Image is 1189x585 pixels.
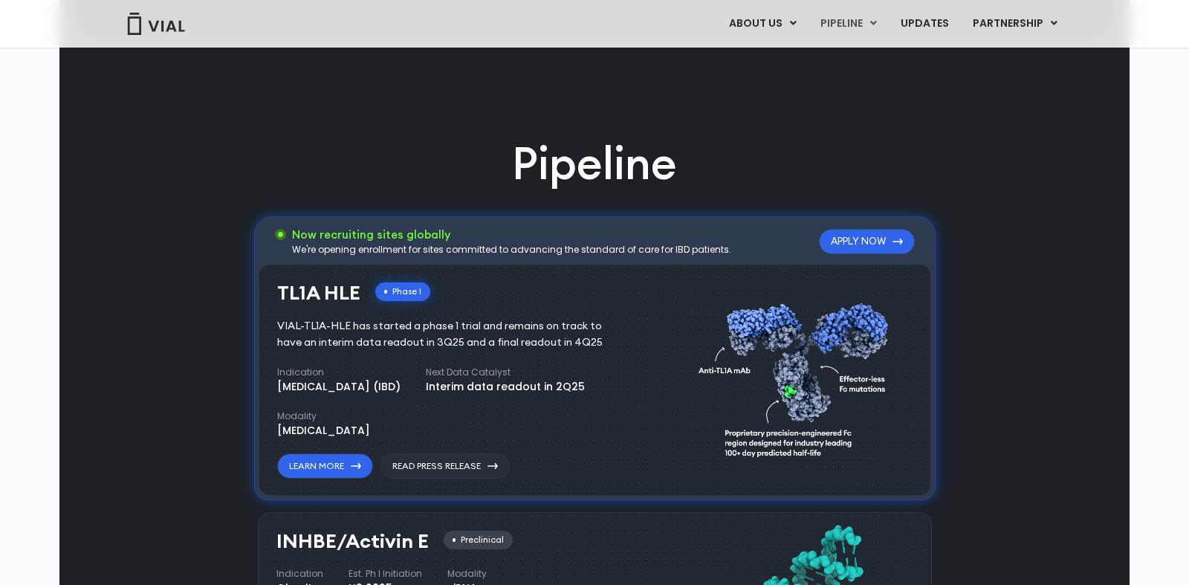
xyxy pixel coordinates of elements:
div: [MEDICAL_DATA] (IBD) [277,379,401,395]
h4: Est. Ph I Initiation [349,567,422,581]
a: PARTNERSHIPMenu Toggle [961,11,1069,36]
a: Read Press Release [380,453,510,479]
h2: Pipeline [512,133,677,194]
h3: TL1A HLE [277,282,360,304]
h4: Modality [277,410,370,423]
h4: Modality [447,567,487,581]
img: Vial Logo [126,13,186,35]
h4: Indication [277,366,401,379]
div: We're opening enrollment for sites committed to advancing the standard of care for IBD patients. [292,243,731,256]
a: Apply Now [819,229,915,254]
a: UPDATES [889,11,960,36]
div: Preclinical [444,531,513,549]
h3: INHBE/Activin E [276,531,429,552]
a: Learn More [277,453,373,479]
div: VIAL-TL1A-HLE has started a phase 1 trial and remains on track to have an interim data readout in... [277,318,624,351]
div: Phase I [375,282,430,301]
div: [MEDICAL_DATA] [277,423,370,439]
a: ABOUT USMenu Toggle [717,11,808,36]
img: TL1A antibody diagram. [699,275,898,479]
h4: Next Data Catalyst [426,366,585,379]
div: Interim data readout in 2Q25 [426,379,585,395]
h4: Indication [276,567,323,581]
a: PIPELINEMenu Toggle [809,11,888,36]
h3: Now recruiting sites globally [292,227,731,243]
